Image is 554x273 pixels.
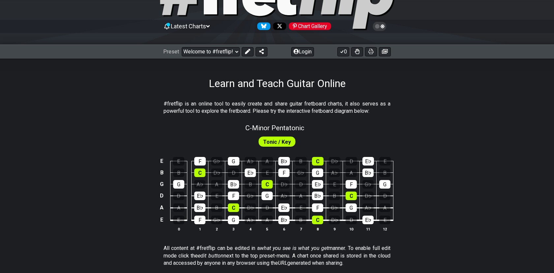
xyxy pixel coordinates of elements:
em: what you see is what you get [260,245,329,251]
p: #fretflip is an online tool to easily create and share guitar fretboard charts, it also serves as... [164,100,390,115]
div: C [312,157,323,166]
div: G [262,192,273,200]
span: First enable full edit mode to edit [263,137,291,147]
div: D♭ [245,203,256,212]
div: E [211,192,222,200]
div: A♭ [329,168,340,177]
button: 0 [337,47,349,56]
div: G [173,180,184,189]
div: F [194,216,205,224]
div: A [346,168,357,177]
div: D [379,192,390,200]
button: Edit Preset [242,47,254,56]
th: 10 [343,226,360,232]
div: E♭ [362,216,374,224]
div: E♭ [245,168,256,177]
div: B [379,168,390,177]
div: D♭ [278,180,290,189]
div: D [346,216,357,224]
div: A [262,216,273,224]
th: 1 [192,226,208,232]
em: URL [278,260,287,266]
div: D [228,168,239,177]
th: 6 [276,226,292,232]
div: C [262,180,273,189]
div: D [346,157,357,166]
div: A♭ [245,216,256,224]
td: E [158,155,166,167]
th: 9 [326,226,343,232]
td: E [158,214,166,226]
div: E [295,203,306,212]
div: B [211,203,222,212]
div: B♭ [278,216,290,224]
div: E [379,157,391,166]
div: G [346,203,357,212]
td: B [158,167,166,178]
div: A [211,180,222,189]
a: Follow #fretflip at X [270,22,286,30]
select: Preset [182,47,240,56]
div: A♭ [245,157,256,166]
a: #fretflip at Pinterest [286,22,331,30]
div: G♭ [295,168,306,177]
div: B♭ [194,203,205,212]
div: G♭ [211,157,223,166]
th: 5 [259,226,276,232]
span: Latest Charts [171,23,206,30]
button: Login [291,47,314,56]
th: 0 [170,226,187,232]
th: 3 [225,226,242,232]
th: 2 [208,226,225,232]
th: 4 [242,226,259,232]
div: E [329,180,340,189]
a: Follow #fretflip at Bluesky [255,22,270,30]
div: B♭ [278,157,290,166]
th: 11 [360,226,377,232]
div: B♭ [312,192,323,200]
div: B♭ [362,168,374,177]
div: B [295,216,306,224]
div: D♭ [329,216,340,224]
div: F [228,192,239,200]
div: G♭ [211,216,222,224]
div: A [173,203,184,212]
div: F [312,203,323,212]
div: G [379,180,390,189]
div: B [295,157,307,166]
div: G♭ [329,203,340,212]
div: F [194,157,206,166]
div: E♭ [362,157,374,166]
th: 7 [292,226,309,232]
div: E♭ [312,180,323,189]
h1: Learn and Teach Guitar Online [209,77,346,90]
div: E [262,168,273,177]
div: A♭ [278,192,290,200]
em: edit button [198,253,223,259]
div: Chart Gallery [289,22,331,30]
span: Toggle light / dark theme [376,23,384,29]
span: Preset [163,48,179,55]
td: D [158,190,166,202]
div: B [245,180,256,189]
div: C [312,216,323,224]
button: Print [365,47,377,56]
div: C [194,168,205,177]
div: G [312,168,323,177]
th: 8 [309,226,326,232]
div: A♭ [362,203,374,212]
td: A [158,201,166,214]
div: A♭ [194,180,205,189]
div: B [173,168,184,177]
div: G♭ [245,192,256,200]
div: E [379,216,390,224]
div: B [329,192,340,200]
div: G [228,216,239,224]
div: D♭ [329,157,340,166]
div: D [262,203,273,212]
div: G♭ [362,180,374,189]
div: C [228,203,239,212]
div: F [346,180,357,189]
div: E [173,216,184,224]
div: A [379,203,390,212]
